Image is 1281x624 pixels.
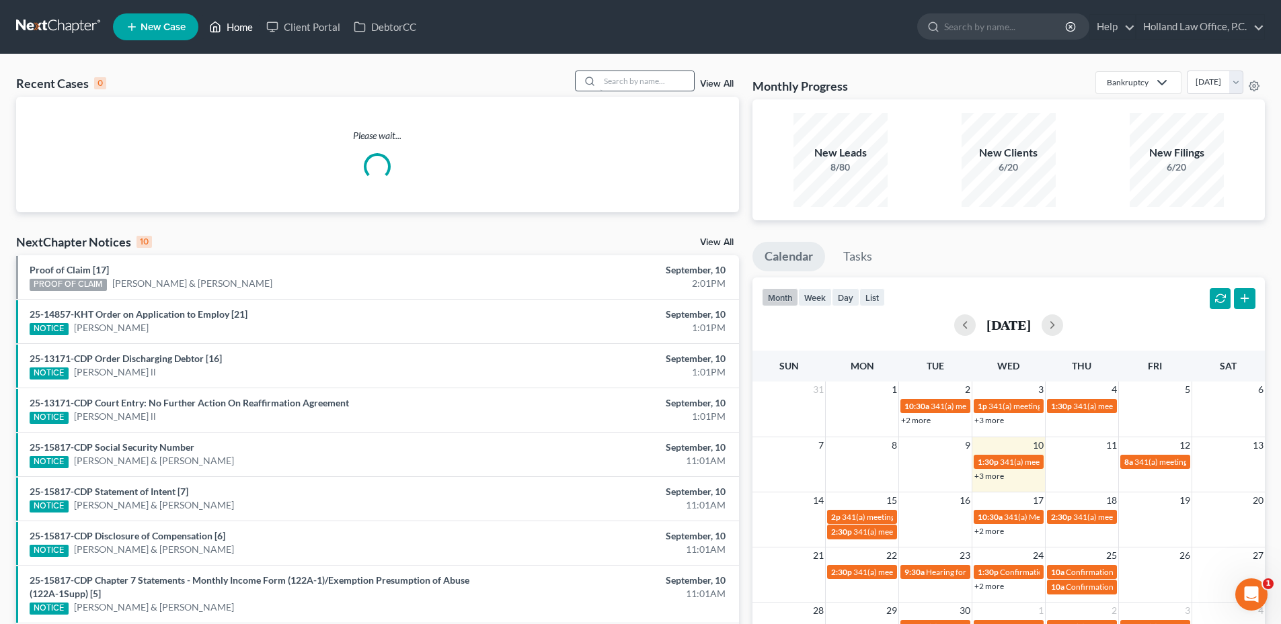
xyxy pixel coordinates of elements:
[831,567,852,577] span: 2:30p
[137,236,152,248] div: 10
[890,437,898,453] span: 8
[752,242,825,271] a: Calendar
[260,15,347,39] a: Client Portal
[1178,492,1192,508] span: 19
[1032,547,1045,564] span: 24
[1178,437,1192,453] span: 12
[30,367,69,380] div: NOTICE
[1257,382,1265,398] span: 6
[812,603,825,619] span: 28
[1072,360,1091,371] span: Thu
[842,512,1043,522] span: 341(a) meeting for [PERSON_NAME] & [PERSON_NAME]
[1051,512,1072,522] span: 2:30p
[202,15,260,39] a: Home
[978,457,999,467] span: 1:30p
[502,263,726,277] div: September, 10
[1251,547,1265,564] span: 27
[958,492,972,508] span: 16
[812,492,825,508] span: 14
[1037,603,1045,619] span: 1
[1004,512,1134,522] span: 341(a) Meeting for [PERSON_NAME]
[502,365,726,379] div: 1:01PM
[30,545,69,557] div: NOTICE
[1110,603,1118,619] span: 2
[30,574,469,599] a: 25-15817-CDP Chapter 7 Statements - Monthly Income Form (122A-1)/Exemption Presumption of Abuse (...
[502,485,726,498] div: September, 10
[831,512,841,522] span: 2p
[1110,382,1118,398] span: 4
[1032,492,1045,508] span: 17
[1000,567,1262,577] span: Confirmation hearing for Broc Charleston second case & [PERSON_NAME]
[958,603,972,619] span: 30
[1251,492,1265,508] span: 20
[30,279,107,291] div: PROOF OF CLAIM
[502,321,726,335] div: 1:01PM
[30,486,188,497] a: 25-15817-CDP Statement of Intent [7]
[986,318,1031,332] h2: [DATE]
[30,264,109,275] a: Proof of Claim [17]
[752,78,848,94] h3: Monthly Progress
[30,353,222,364] a: 25-13171-CDP Order Discharging Debtor [16]
[1037,382,1045,398] span: 3
[964,437,972,453] span: 9
[817,437,825,453] span: 7
[1051,401,1072,411] span: 1:30p
[347,15,423,39] a: DebtorCC
[502,410,726,423] div: 1:01PM
[798,288,832,306] button: week
[74,454,234,467] a: [PERSON_NAME] & [PERSON_NAME]
[1148,360,1162,371] span: Fri
[1032,437,1045,453] span: 10
[859,288,885,306] button: list
[974,526,1004,536] a: +2 more
[812,547,825,564] span: 21
[974,471,1004,481] a: +3 more
[502,352,726,365] div: September, 10
[901,415,931,425] a: +2 more
[931,401,1132,411] span: 341(a) meeting for [PERSON_NAME] & [PERSON_NAME]
[94,77,106,89] div: 0
[600,71,694,91] input: Search by name...
[1090,15,1135,39] a: Help
[700,238,734,247] a: View All
[30,412,69,424] div: NOTICE
[1178,547,1192,564] span: 26
[793,161,888,174] div: 8/80
[831,527,852,537] span: 2:30p
[30,530,225,541] a: 25-15817-CDP Disclosure of Compensation [6]
[502,308,726,321] div: September, 10
[964,382,972,398] span: 2
[16,75,106,91] div: Recent Cases
[793,145,888,161] div: New Leads
[502,587,726,600] div: 11:01AM
[812,382,825,398] span: 31
[30,456,69,468] div: NOTICE
[1105,547,1118,564] span: 25
[1105,492,1118,508] span: 18
[885,603,898,619] span: 29
[74,321,149,335] a: [PERSON_NAME]
[74,410,156,423] a: [PERSON_NAME] ll
[779,360,799,371] span: Sun
[1000,457,1130,467] span: 341(a) meeting for [PERSON_NAME]
[16,234,152,250] div: NextChapter Notices
[1235,578,1268,611] iframe: Intercom live chat
[30,323,69,335] div: NOTICE
[112,277,272,290] a: [PERSON_NAME] & [PERSON_NAME]
[30,308,247,320] a: 25-14857-KHT Order on Application to Employ [21]
[988,401,1190,411] span: 341(a) meeting for [PERSON_NAME] & [PERSON_NAME]
[1124,457,1133,467] span: 8a
[1105,437,1118,453] span: 11
[974,415,1004,425] a: +3 more
[502,277,726,290] div: 2:01PM
[502,396,726,410] div: September, 10
[958,547,972,564] span: 23
[1073,512,1203,522] span: 341(a) meeting for [PERSON_NAME]
[74,498,234,512] a: [PERSON_NAME] & [PERSON_NAME]
[16,129,739,142] p: Please wait...
[1183,603,1192,619] span: 3
[74,600,234,614] a: [PERSON_NAME] & [PERSON_NAME]
[904,567,925,577] span: 9:30a
[904,401,929,411] span: 10:30a
[1073,401,1203,411] span: 341(a) meeting for [PERSON_NAME]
